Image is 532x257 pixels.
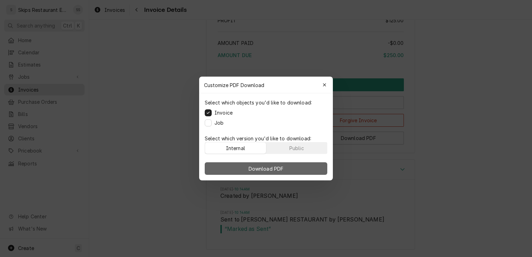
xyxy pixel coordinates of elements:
[214,109,233,116] label: Invoice
[247,165,285,172] span: Download PDF
[289,145,304,152] div: Public
[214,119,224,126] label: Job
[205,99,312,106] p: Select which objects you'd like to download:
[205,135,327,142] p: Select which version you'd like to download:
[199,77,333,93] div: Customize PDF Download
[226,145,245,152] div: Internal
[205,162,327,175] button: Download PDF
